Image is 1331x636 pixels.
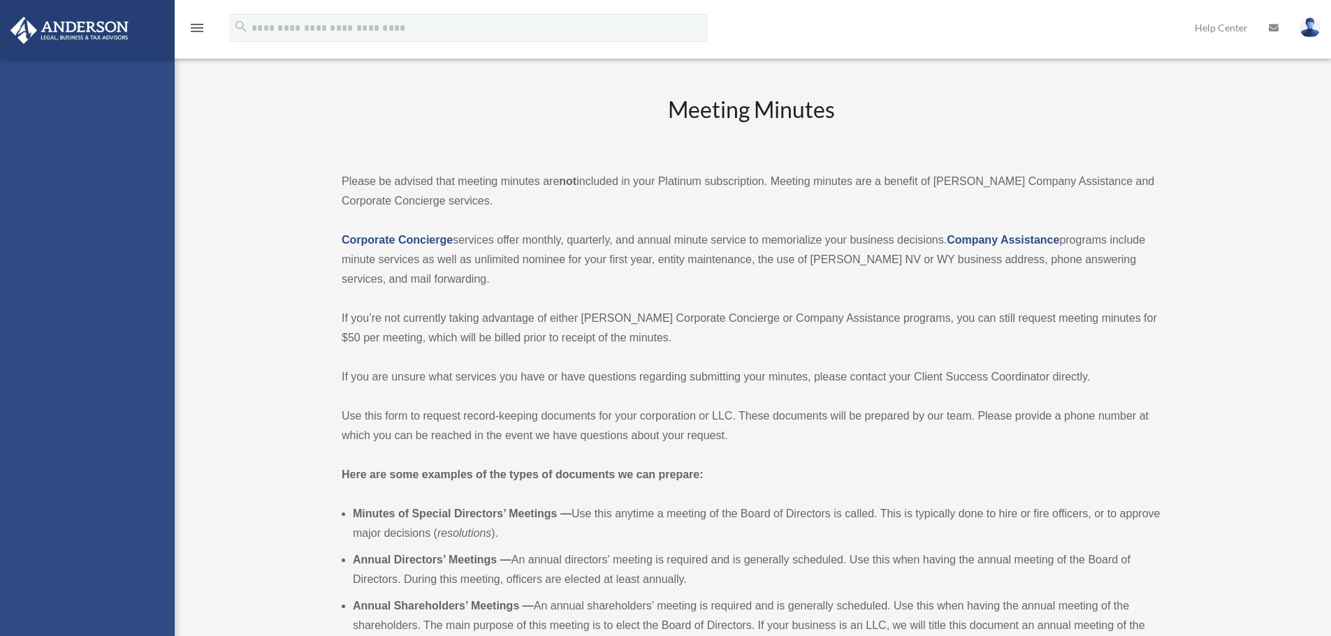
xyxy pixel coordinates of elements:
[342,468,704,480] strong: Here are some examples of the types of documents we can prepare:
[559,175,576,187] strong: not
[342,367,1161,387] p: If you are unsure what services you have or have questions regarding submitting your minutes, ple...
[6,17,133,44] img: Anderson Advisors Platinum Portal
[342,309,1161,348] p: If you’re not currently taking advantage of either [PERSON_NAME] Corporate Concierge or Company A...
[189,20,205,36] i: menu
[1300,17,1321,38] img: User Pic
[189,24,205,36] a: menu
[342,234,453,246] a: Corporate Concierge
[353,600,534,612] b: Annual Shareholders’ Meetings —
[353,508,572,519] b: Minutes of Special Directors’ Meetings —
[353,504,1161,543] li: Use this anytime a meeting of the Board of Directors is called. This is typically done to hire or...
[342,230,1161,289] p: services offer monthly, quarterly, and annual minute service to memorialize your business decisio...
[233,19,249,34] i: search
[437,527,491,539] em: resolutions
[353,554,511,565] b: Annual Directors’ Meetings —
[353,550,1161,589] li: An annual directors’ meeting is required and is generally scheduled. Use this when having the ann...
[342,94,1161,152] h2: Meeting Minutes
[947,234,1059,246] a: Company Assistance
[342,406,1161,445] p: Use this form to request record-keeping documents for your corporation or LLC. These documents wi...
[342,172,1161,211] p: Please be advised that meeting minutes are included in your Platinum subscription. Meeting minute...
